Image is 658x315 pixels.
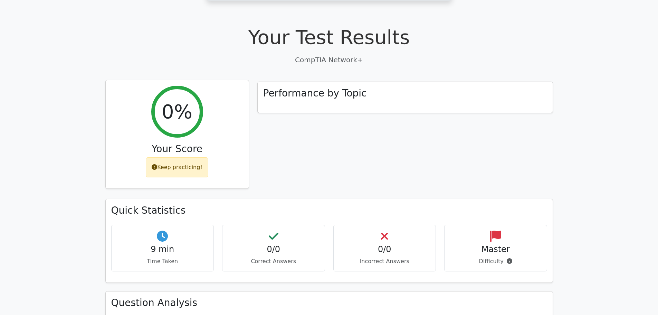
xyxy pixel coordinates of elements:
[111,143,243,155] h3: Your Score
[117,257,208,266] p: Time Taken
[263,87,367,99] h3: Performance by Topic
[450,244,541,254] h4: Master
[117,244,208,254] h4: 9 min
[450,257,541,266] p: Difficulty
[111,297,547,309] h3: Question Analysis
[105,55,553,65] p: CompTIA Network+
[228,244,319,254] h4: 0/0
[228,257,319,266] p: Correct Answers
[111,205,547,216] h3: Quick Statistics
[162,100,192,123] h2: 0%
[339,257,430,266] p: Incorrect Answers
[339,244,430,254] h4: 0/0
[105,26,553,49] h1: Your Test Results
[146,157,208,177] div: Keep practicing!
